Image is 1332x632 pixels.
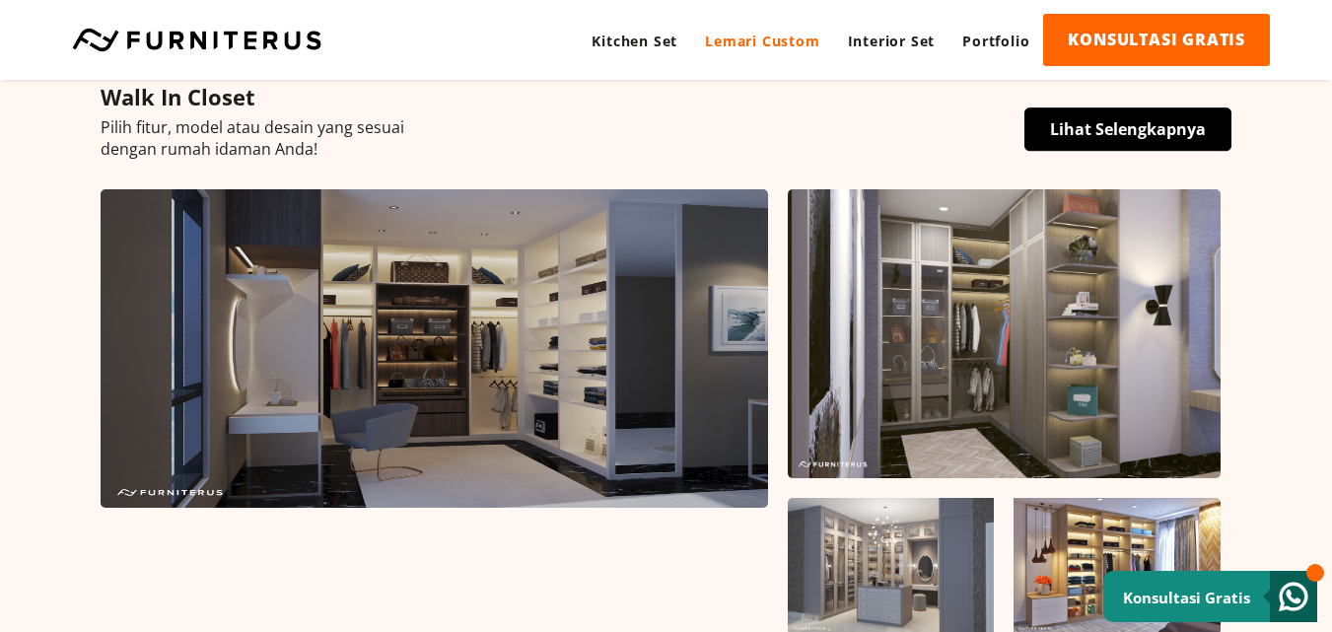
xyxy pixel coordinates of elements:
img: 05.jpg [788,189,1221,478]
a: Lemari Custom [691,14,833,68]
a: KONSULTASI GRATIS [1043,14,1270,66]
p: Pilih fitur, model atau desain yang sesuai dengan rumah idaman Anda! [101,116,1231,160]
a: Kitchen Set [578,14,691,68]
a: Portfolio [948,14,1043,68]
a: Konsultasi Gratis [1103,571,1317,622]
img: 04.jpg [101,189,768,508]
small: Konsultasi Gratis [1123,588,1250,607]
a: Interior Set [834,14,949,68]
a: Lihat Selengkapnya [1024,107,1231,151]
h4: Walk In Closet [101,82,1231,111]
